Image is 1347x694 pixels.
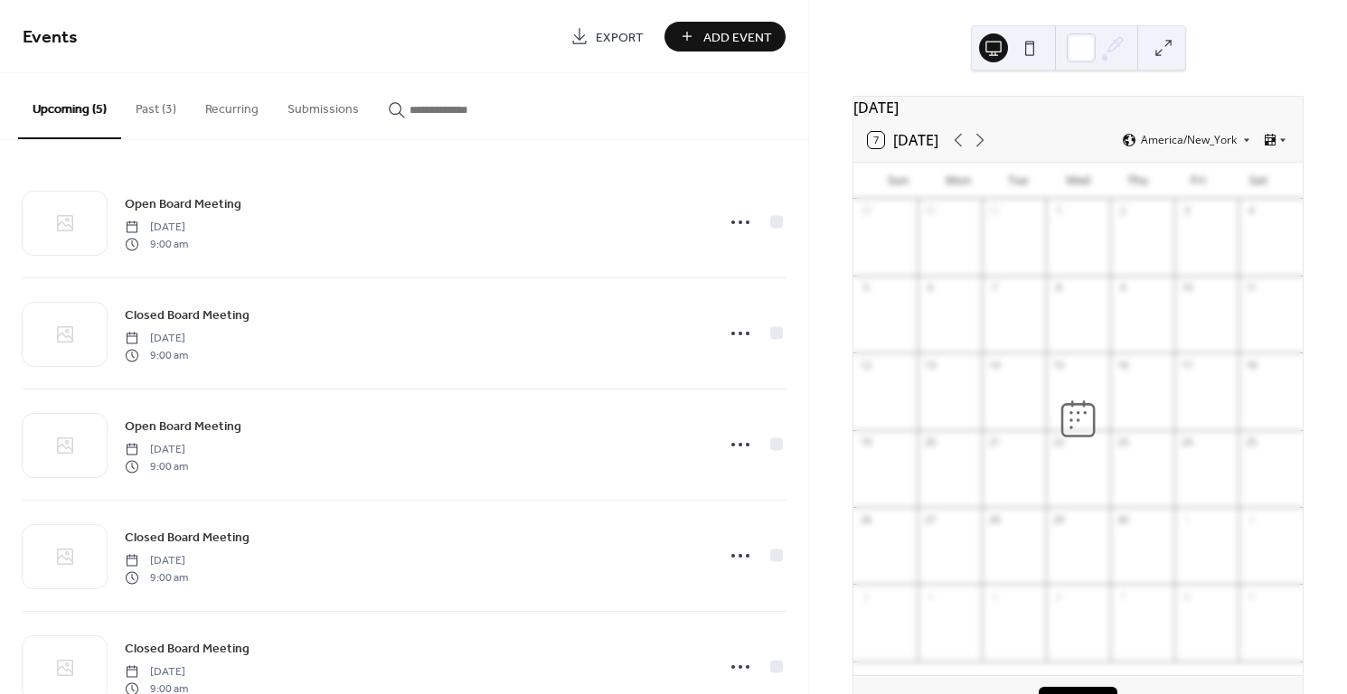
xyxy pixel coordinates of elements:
div: Mon [928,163,987,199]
div: 14 [987,358,1001,371]
div: 25 [1244,436,1258,449]
span: Closed Board Meeting [125,640,250,659]
div: 20 [923,436,937,449]
button: Add Event [664,22,786,52]
div: 4 [1244,204,1258,218]
div: 11 [1244,281,1258,295]
span: [DATE] [125,331,188,347]
button: 7[DATE] [862,127,945,153]
span: 9:00 am [125,458,188,474]
div: 21 [987,436,1001,449]
button: Recurring [191,73,273,137]
div: 7 [1116,589,1129,603]
div: 9 [1116,281,1129,295]
div: 2 [1244,512,1258,526]
span: Closed Board Meeting [125,306,250,325]
div: Thu [1108,163,1168,199]
div: 6 [1051,589,1065,603]
span: [DATE] [125,442,188,458]
div: 29 [859,204,872,218]
div: 5 [987,589,1001,603]
span: [DATE] [125,220,188,236]
div: 26 [859,512,872,526]
span: Export [596,28,644,47]
div: Wed [1048,163,1107,199]
div: 31 [987,204,1001,218]
a: Closed Board Meeting [125,638,250,659]
div: Fri [1168,163,1228,199]
a: Open Board Meeting [125,193,241,214]
div: 8 [1051,281,1065,295]
div: 17 [1180,358,1193,371]
span: 9:00 am [125,347,188,363]
div: 6 [923,281,937,295]
div: 28 [987,512,1001,526]
span: 9:00 am [125,236,188,252]
div: 1 [1180,512,1193,526]
span: Events [23,20,78,55]
div: 10 [1180,281,1193,295]
a: Closed Board Meeting [125,527,250,548]
div: [DATE] [853,97,1303,118]
div: 8 [1180,589,1193,603]
div: 22 [1051,436,1065,449]
div: 29 [1051,512,1065,526]
span: [DATE] [125,664,188,680]
div: 15 [1051,358,1065,371]
button: Upcoming (5) [18,73,121,139]
div: 7 [987,281,1001,295]
div: 23 [1116,436,1129,449]
div: Sat [1229,163,1288,199]
div: 18 [1244,358,1258,371]
div: 12 [859,358,872,371]
div: 1 [1051,204,1065,218]
div: 30 [923,204,937,218]
span: America/New_York [1141,135,1237,145]
div: 13 [923,358,937,371]
a: Open Board Meeting [125,416,241,436]
button: Submissions [273,73,373,137]
div: 4 [923,589,937,603]
div: 3 [1180,204,1193,218]
div: 16 [1116,358,1129,371]
span: 9:00 am [125,569,188,586]
div: 27 [923,512,937,526]
div: 9 [1244,589,1258,603]
div: 5 [859,281,872,295]
button: Past (3) [121,73,191,137]
span: Closed Board Meeting [125,529,250,548]
a: Closed Board Meeting [125,305,250,325]
span: Add Event [703,28,772,47]
div: 19 [859,436,872,449]
div: 2 [1116,204,1129,218]
span: Open Board Meeting [125,417,241,436]
div: Tue [988,163,1048,199]
div: Sun [868,163,928,199]
div: 3 [859,589,872,603]
a: Export [557,22,657,52]
span: [DATE] [125,553,188,569]
span: Open Board Meeting [125,195,241,214]
div: 30 [1116,512,1129,526]
div: 24 [1180,436,1193,449]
